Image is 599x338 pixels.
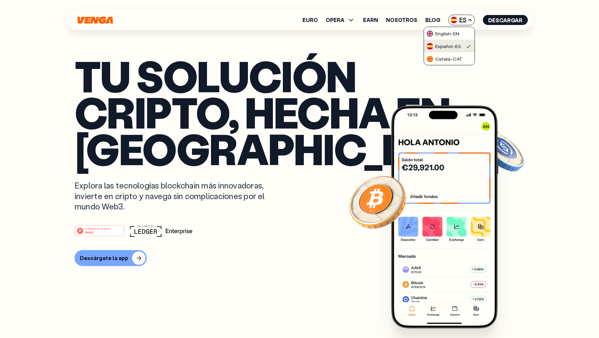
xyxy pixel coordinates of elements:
div: Español - ES [427,43,461,50]
div: Català - CAT [427,56,463,62]
a: Descárgate la app [75,250,524,266]
img: flag-cat [427,56,433,62]
img: flag-uk [427,30,433,37]
span: ES [448,15,475,25]
button: Descargar [483,15,528,25]
a: flag-ukEnglish-EN [424,27,475,40]
p: Tu solución cripto, hecha en [GEOGRAPHIC_DATA] [75,58,524,167]
img: flag-es [451,17,457,23]
svg: Inicio [77,16,114,24]
a: Euro [302,17,318,23]
img: Venga app main [391,105,498,328]
a: #1 PRODUCT OF THE MONTHWeb3 [75,229,124,238]
tspan: Web3 [85,230,94,234]
span: OPERA [326,16,355,24]
a: Nosotros [386,17,417,23]
span: OPERA [326,17,344,23]
button: Descárgate la app [75,250,147,266]
a: flag-catCatalà-CAT [424,52,475,65]
tspan: #1 PRODUCT OF THE MONTH [85,228,110,230]
img: USDC coin [478,127,525,175]
div: English - EN [427,30,459,37]
p: Explora las tecnologías blockchain más innovadoras, invierte en cripto y navega sin complicacione... [75,180,285,211]
div: Descárgate la app [80,255,128,261]
img: Bitcoin [348,172,408,232]
a: Earn [363,17,378,23]
a: Blog [425,17,440,23]
a: flag-esEspañol-ES [424,40,475,52]
img: flag-es [427,43,433,50]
